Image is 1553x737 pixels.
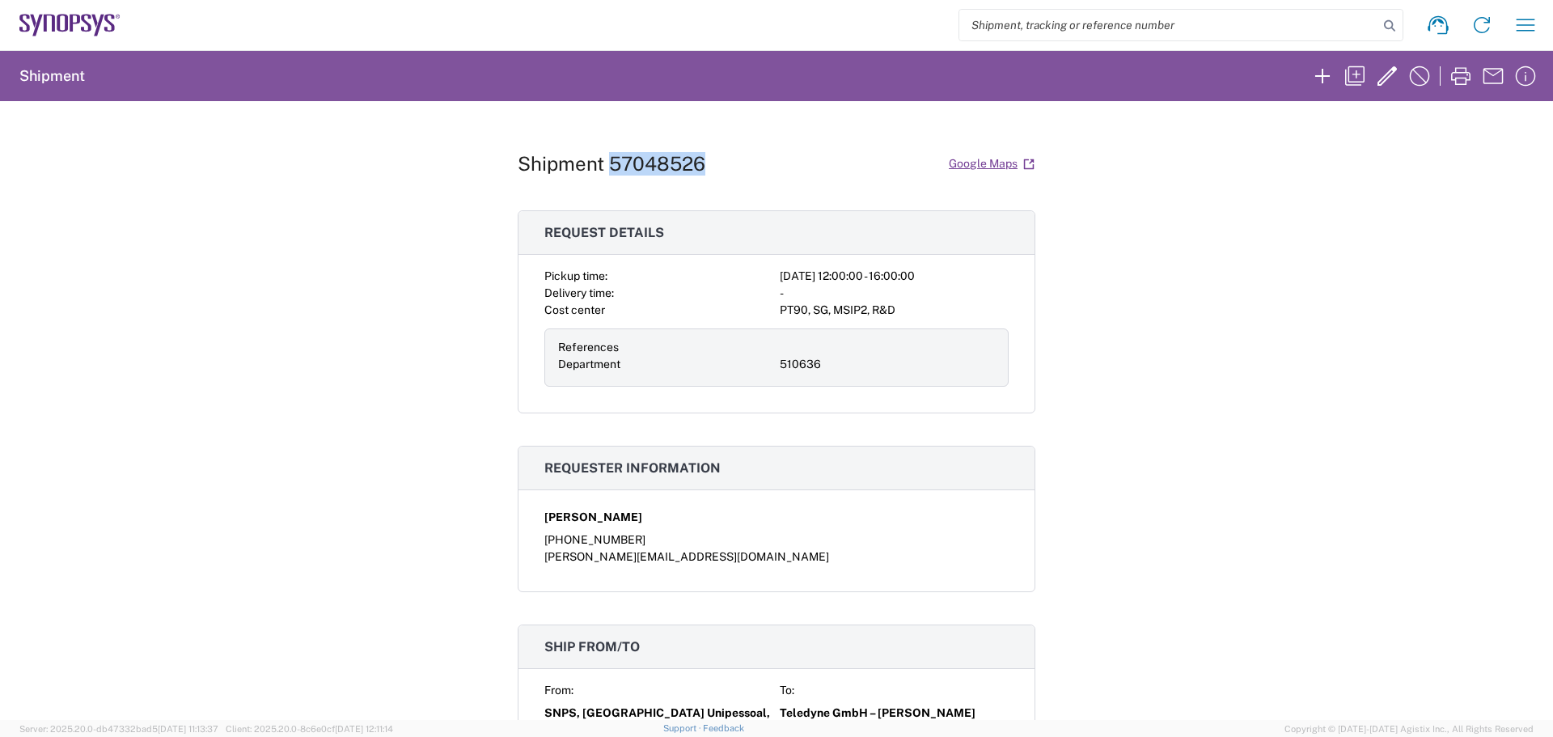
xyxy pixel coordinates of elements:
span: To: [780,684,794,697]
span: From: [544,684,573,697]
h1: Shipment 57048526 [518,152,705,176]
span: Pickup time: [544,269,607,282]
span: Cost center [544,303,605,316]
span: Request details [544,225,664,240]
span: Ship from/to [544,639,640,654]
span: References [558,341,619,354]
span: Delivery time: [544,286,614,299]
h2: Shipment [19,66,85,86]
div: Department [558,356,773,373]
a: Feedback [703,723,744,733]
div: - [780,285,1009,302]
span: [DATE] 12:11:14 [335,724,393,734]
span: [DATE] 11:13:37 [158,724,218,734]
div: [PERSON_NAME][EMAIL_ADDRESS][DOMAIN_NAME] [544,549,1009,565]
a: Support [663,723,704,733]
span: Requester information [544,460,721,476]
span: Client: 2025.20.0-8c6e0cf [226,724,393,734]
span: Copyright © [DATE]-[DATE] Agistix Inc., All Rights Reserved [1284,722,1534,736]
span: Server: 2025.20.0-db47332bad5 [19,724,218,734]
a: Google Maps [948,150,1035,178]
div: [DATE] 12:00:00 - 16:00:00 [780,268,1009,285]
div: PT90, SG, MSIP2, R&D [780,302,1009,319]
span: [PERSON_NAME] [544,509,642,526]
div: 510636 [780,356,995,373]
div: [PHONE_NUMBER] [544,532,1009,549]
input: Shipment, tracking or reference number [959,10,1378,40]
